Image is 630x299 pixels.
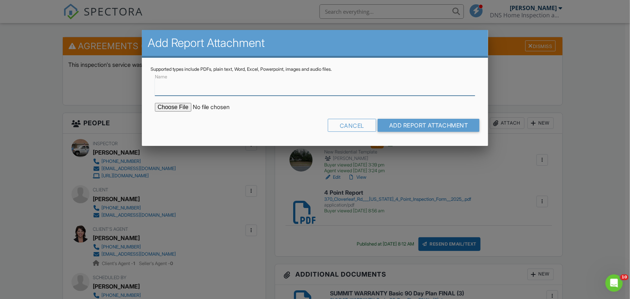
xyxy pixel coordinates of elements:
iframe: Intercom live chat [605,274,623,292]
div: Supported types include PDFs, plain text, Word, Excel, Powerpoint, images and audio files. [151,66,480,72]
label: Name [155,74,167,80]
div: Cancel [328,119,376,132]
input: Add Report Attachment [378,119,480,132]
span: 10 [620,274,629,280]
h2: Add Report Attachment [148,36,483,50]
